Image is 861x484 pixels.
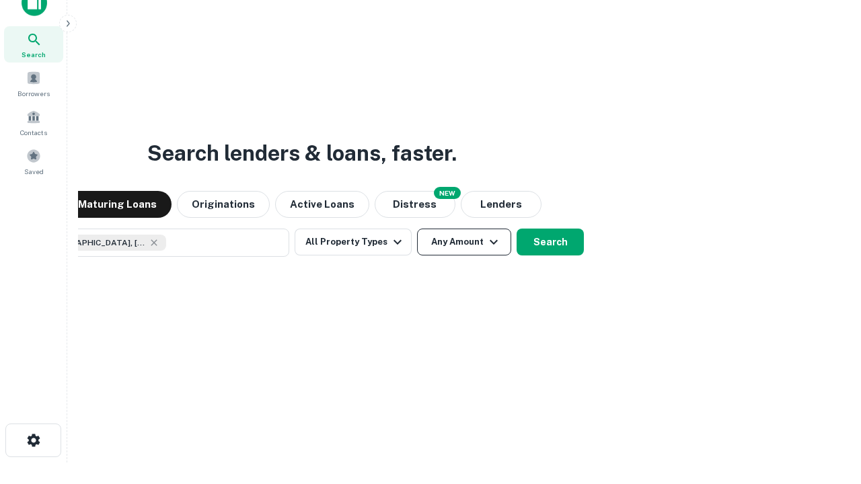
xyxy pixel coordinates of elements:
span: Search [22,49,46,60]
div: NEW [434,187,461,199]
span: [GEOGRAPHIC_DATA], [GEOGRAPHIC_DATA], [GEOGRAPHIC_DATA] [45,237,146,249]
button: All Property Types [295,229,412,255]
span: Saved [24,166,44,177]
span: Contacts [20,127,47,138]
button: Maturing Loans [63,191,172,218]
button: Any Amount [417,229,511,255]
a: Search [4,26,63,63]
iframe: Chat Widget [794,376,861,441]
a: Contacts [4,104,63,140]
button: Search distressed loans with lien and other non-mortgage details. [375,191,455,218]
a: Saved [4,143,63,179]
button: Active Loans [275,191,369,218]
a: Borrowers [4,65,63,102]
h3: Search lenders & loans, faster. [147,137,457,169]
span: Borrowers [17,88,50,99]
button: [GEOGRAPHIC_DATA], [GEOGRAPHIC_DATA], [GEOGRAPHIC_DATA] [20,229,289,257]
button: Originations [177,191,270,218]
button: Lenders [461,191,541,218]
button: Search [517,229,584,255]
